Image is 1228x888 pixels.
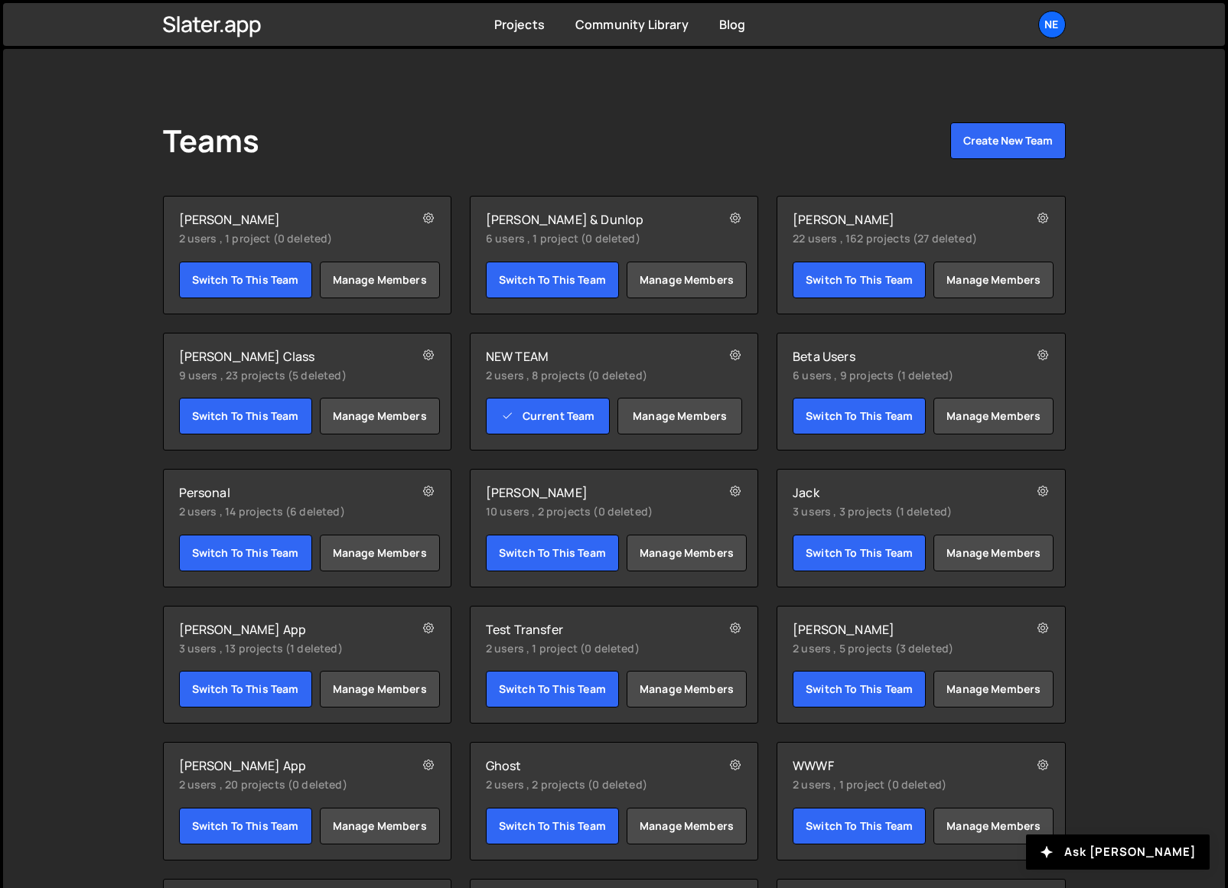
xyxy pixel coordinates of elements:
[179,808,312,844] a: Switch to this team
[933,398,1054,434] a: Manage members
[793,504,1003,519] small: 3 users , 3 projects (1 deleted)
[627,671,747,707] a: Manage members
[793,349,1003,364] h2: Beta Users
[179,262,312,298] a: Switch to this team
[486,349,696,364] h2: NEW TEAM
[486,262,619,298] a: Switch to this team
[179,349,389,364] h2: [PERSON_NAME] Class
[627,808,747,844] a: Manage members
[793,641,1003,656] small: 2 users , 5 projects (3 deleted)
[627,262,747,298] a: Manage members
[486,212,696,227] h2: [PERSON_NAME] & Dunlop
[933,262,1054,298] a: Manage members
[1026,834,1210,870] button: Ask [PERSON_NAME]
[1038,11,1066,38] a: NE
[486,368,696,383] small: 2 users , 8 projects (0 deleted)
[950,122,1066,159] button: Create New Team
[179,231,389,246] small: 2 users , 1 project (0 deleted)
[320,808,440,844] a: Manage members
[179,622,389,637] h2: [PERSON_NAME] App
[793,231,1003,246] small: 22 users , 162 projects (27 deleted)
[486,485,696,500] h2: [PERSON_NAME]
[486,808,619,844] a: Switch to this team
[793,212,1003,227] h2: [PERSON_NAME]
[486,535,619,571] a: Switch to this team
[179,535,312,571] a: Switch to this team
[320,535,440,571] a: Manage members
[793,622,1003,637] h2: [PERSON_NAME]
[179,758,389,773] h2: [PERSON_NAME] App
[320,398,440,434] a: Manage members
[320,671,440,707] a: Manage members
[575,16,689,33] a: Community Library
[494,16,545,33] a: Projects
[486,504,696,519] small: 10 users , 2 projects (0 deleted)
[179,485,389,500] h2: Personal
[179,671,312,707] a: Switch to this team
[793,368,1003,383] small: 6 users , 9 projects (1 deleted)
[179,777,389,792] small: 2 users , 20 projects (0 deleted)
[793,671,926,707] a: Switch to this team
[933,535,1054,571] a: Manage members
[486,641,696,656] small: 2 users , 1 project (0 deleted)
[617,398,742,434] a: Manage members
[793,777,1003,792] small: 2 users , 1 project (0 deleted)
[486,777,696,792] small: 2 users , 2 projects (0 deleted)
[933,808,1054,844] a: Manage members
[179,504,389,519] small: 2 users , 14 projects (6 deleted)
[163,122,260,159] h1: Teams
[793,262,926,298] a: Switch to this team
[486,671,619,707] a: Switch to this team
[793,808,926,844] a: Switch to this team
[627,535,747,571] a: Manage members
[486,398,611,434] a: Current Team
[933,671,1054,707] a: Manage members
[793,535,926,571] a: Switch to this team
[719,16,746,33] a: Blog
[179,212,389,227] h2: [PERSON_NAME]
[793,758,1003,773] h2: WWWF
[179,641,389,656] small: 3 users , 13 projects (1 deleted)
[486,231,696,246] small: 6 users , 1 project (0 deleted)
[179,368,389,383] small: 9 users , 23 projects (5 deleted)
[793,485,1003,500] h2: Jack
[486,758,696,773] h2: Ghost
[320,262,440,298] a: Manage members
[793,398,926,434] a: Switch to this team
[486,622,696,637] h2: Test Transfer
[179,398,312,434] a: Switch to this team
